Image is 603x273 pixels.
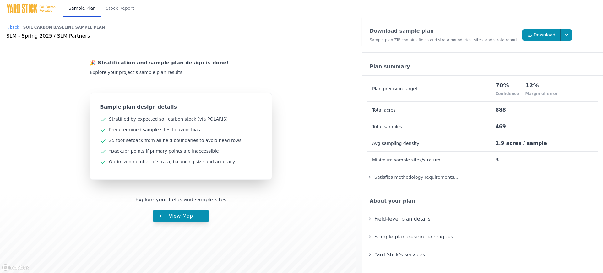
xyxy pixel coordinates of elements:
[495,118,598,135] td: 469
[373,232,454,241] span: Sample plan design techniques
[109,148,219,155] div: “Backup” points if primary points are inaccessible
[373,250,426,259] span: Yard Stick's services
[6,32,356,40] div: SLM - Spring 2025 / SLM Partners
[495,152,598,168] td: 3
[367,118,495,135] th: Total samples
[370,37,517,42] div: Sample plan ZIP contains fields and strata boundaries, sites, and strata report
[109,127,200,134] div: Predetermined sample sites to avoid bias
[109,116,228,123] div: Stratified by expected soil carbon stock (via POLARIS)
[373,215,432,223] span: Field-level plan details
[367,76,495,102] th: Plan precision target
[362,58,603,76] div: Plan summary
[23,22,105,32] div: Soil Carbon Baseline Sample Plan
[525,81,558,90] div: 12%
[367,135,495,152] th: Avg sampling density
[90,69,272,75] div: Explore your project’s sample plan results
[6,25,19,30] a: back
[495,135,598,152] td: 1.9 acres / sample
[525,91,558,96] div: Margin of error
[135,196,226,204] div: Explore your fields and sample sites
[100,103,262,111] div: Sample plan design details
[367,102,495,118] th: Total acres
[153,210,208,222] button: View Map
[367,215,598,223] summary: Field-level plan details
[109,137,242,144] div: 25 foot setback from all field boundaries to avoid head rows
[6,3,56,14] img: Yard Stick Logo
[522,29,561,41] a: Download
[370,27,517,35] div: Download sample plan
[496,91,519,96] div: Confidence
[109,159,235,166] div: Optimized number of strata, balancing size and accuracy
[164,213,198,219] span: View Map
[496,81,519,90] div: 70%
[367,233,598,241] summary: Sample plan design techniques
[362,192,603,210] div: About your plan
[373,173,459,181] span: Satisfies methodology requirements...
[90,59,272,67] div: 🎉 Stratification and sample plan design is done!
[367,152,495,168] th: Minimum sample sites/stratum
[367,173,598,181] summary: Satisfies methodology requirements...
[495,102,598,118] td: 888
[367,251,598,259] summary: Yard Stick's services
